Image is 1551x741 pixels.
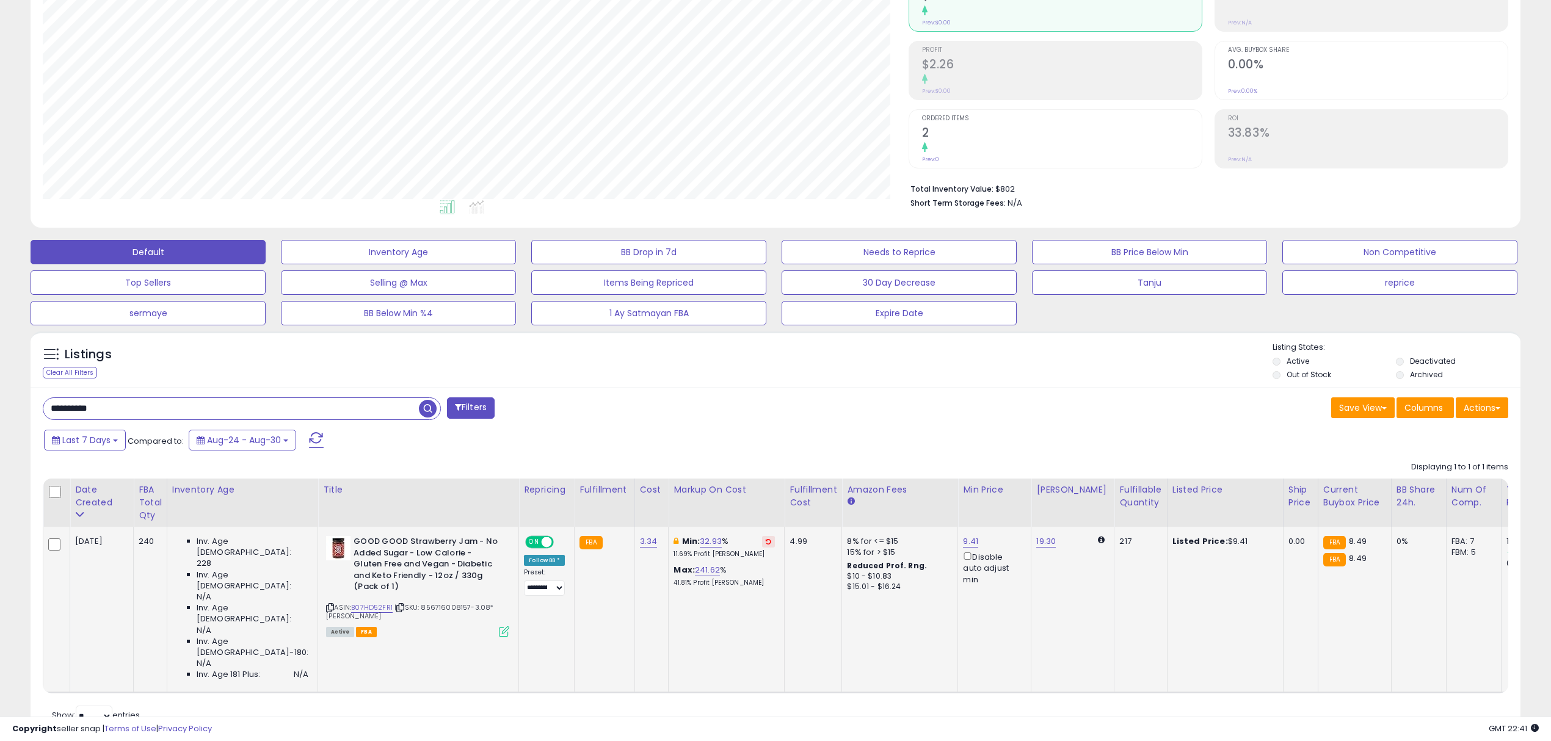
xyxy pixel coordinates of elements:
[1451,483,1496,509] div: Num of Comp.
[790,536,832,547] div: 4.99
[197,669,261,680] span: Inv. Age 181 Plus:
[197,536,308,558] span: Inv. Age [DEMOGRAPHIC_DATA]:
[1323,536,1346,549] small: FBA
[197,602,308,624] span: Inv. Age [DEMOGRAPHIC_DATA]:
[922,57,1202,74] h2: $2.26
[1397,397,1454,418] button: Columns
[782,240,1017,264] button: Needs to Reprice
[354,536,502,596] b: GOOD GOOD Strawberry Jam - No Added Sugar - Low Calorie - Gluten Free and Vegan - Diabetic and Ke...
[922,87,951,95] small: Prev: $0.00
[674,564,695,576] b: Max:
[75,536,124,547] div: [DATE]
[1287,369,1331,380] label: Out of Stock
[847,571,948,582] div: $10 - $10.83
[674,565,775,587] div: %
[281,240,516,264] button: Inventory Age
[351,602,393,613] a: B07HD52FR1
[910,181,1500,195] li: $802
[189,430,296,450] button: Aug-24 - Aug-30
[31,301,266,325] button: sermaye
[782,301,1017,325] button: Expire Date
[1349,535,1367,547] span: 8.49
[1228,126,1508,142] h2: 33.83%
[1323,483,1386,509] div: Current Buybox Price
[1282,270,1517,295] button: reprice
[1288,483,1313,509] div: Ship Price
[1506,483,1551,509] div: Total Rev.
[12,723,57,734] strong: Copyright
[197,558,211,569] span: 228
[695,564,720,576] a: 241.62
[158,723,212,734] a: Privacy Policy
[790,483,837,509] div: Fulfillment Cost
[526,537,542,548] span: ON
[531,270,766,295] button: Items Being Repriced
[31,270,266,295] button: Top Sellers
[910,184,993,194] b: Total Inventory Value:
[1288,536,1309,547] div: 0.00
[1119,483,1161,509] div: Fulfillable Quantity
[1331,397,1395,418] button: Save View
[1228,57,1508,74] h2: 0.00%
[1451,547,1492,558] div: FBM: 5
[356,627,377,637] span: FBA
[323,483,514,496] div: Title
[207,434,281,446] span: Aug-24 - Aug-30
[847,483,953,496] div: Amazon Fees
[963,483,1026,496] div: Min Price
[1410,356,1456,366] label: Deactivated
[579,536,602,549] small: FBA
[1032,270,1267,295] button: Tanju
[963,550,1022,585] div: Disable auto adjust min
[640,535,658,548] a: 3.34
[197,591,211,602] span: N/A
[674,536,775,558] div: %
[847,547,948,558] div: 15% for > $15
[128,435,184,447] span: Compared to:
[1410,369,1443,380] label: Archived
[12,723,212,735] div: seller snap | |
[44,430,126,450] button: Last 7 Days
[1036,483,1109,496] div: [PERSON_NAME]
[294,669,308,680] span: N/A
[1287,356,1309,366] label: Active
[43,367,97,378] div: Clear All Filters
[1228,156,1252,163] small: Prev: N/A
[1008,197,1022,209] span: N/A
[1228,19,1252,26] small: Prev: N/A
[326,627,354,637] span: All listings currently available for purchase on Amazon
[524,483,569,496] div: Repricing
[847,496,854,507] small: Amazon Fees.
[1451,536,1492,547] div: FBA: 7
[1036,535,1056,548] a: 19.30
[1172,483,1278,496] div: Listed Price
[62,434,111,446] span: Last 7 Days
[674,550,775,558] p: 11.69% Profit [PERSON_NAME]
[531,301,766,325] button: 1 Ay Satmayan FBA
[197,569,308,591] span: Inv. Age [DEMOGRAPHIC_DATA]:
[139,536,158,547] div: 240
[552,537,572,548] span: OFF
[922,19,951,26] small: Prev: $0.00
[700,535,722,548] a: 32.93
[326,536,509,635] div: ASIN:
[531,240,766,264] button: BB Drop in 7d
[326,536,351,560] img: 41HvU4T0HmL._SL40_.jpg
[922,126,1202,142] h2: 2
[52,709,140,721] span: Show: entries
[75,483,128,509] div: Date Created
[847,560,927,571] b: Reduced Prof. Rng.
[922,156,939,163] small: Prev: 0
[281,301,516,325] button: BB Below Min %4
[65,346,112,363] h5: Listings
[1404,402,1443,414] span: Columns
[1397,483,1441,509] div: BB Share 24h.
[1228,87,1257,95] small: Prev: 0.00%
[1273,342,1520,353] p: Listing States:
[1411,461,1508,473] div: Displaying 1 to 1 of 1 items
[447,397,495,419] button: Filters
[104,723,156,734] a: Terms of Use
[847,536,948,547] div: 8% for <= $15
[1119,536,1157,547] div: 217
[922,115,1202,122] span: Ordered Items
